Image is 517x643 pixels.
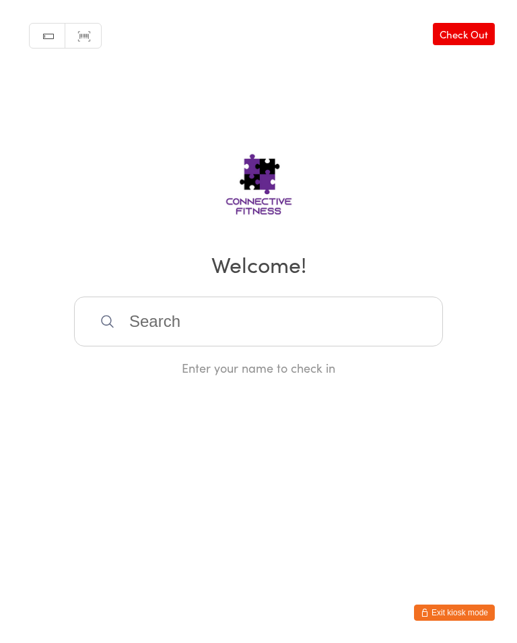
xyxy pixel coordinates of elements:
[183,129,335,230] img: Connective Fitness
[74,359,443,376] div: Enter your name to check in
[13,249,504,279] h2: Welcome!
[433,23,495,45] a: Check Out
[74,297,443,346] input: Search
[414,605,495,621] button: Exit kiosk mode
